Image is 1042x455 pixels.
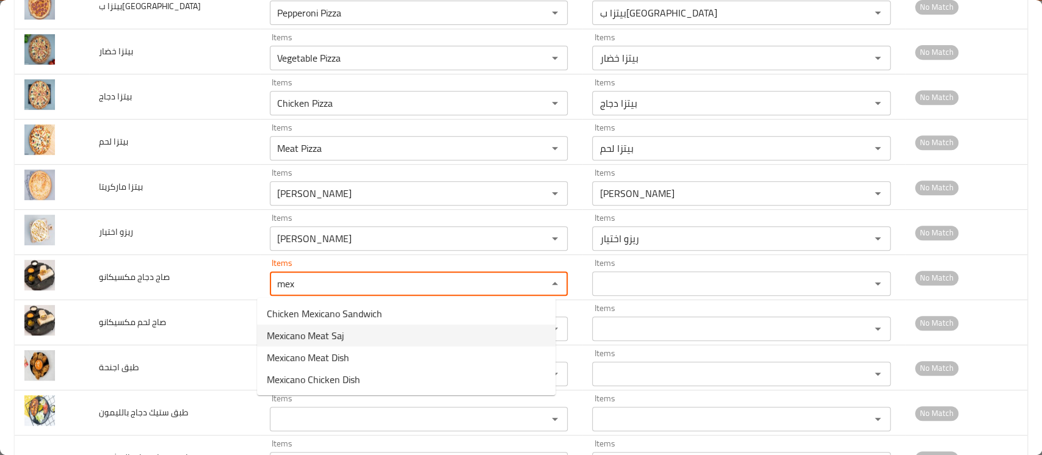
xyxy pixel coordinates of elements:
button: Open [869,185,886,202]
span: No Match [915,361,958,375]
span: ريزو اختيار [99,224,133,240]
span: Mexicano Chicken Dish [267,372,360,387]
img: بيتزا دجاج [24,79,55,110]
button: Open [869,365,886,382]
img: ريزو اختيار [24,215,55,245]
span: بيتزا دجاج [99,88,132,104]
button: Open [546,185,563,202]
button: Open [869,320,886,337]
button: Open [546,95,563,112]
span: No Match [915,135,958,149]
span: No Match [915,90,958,104]
button: Open [546,4,563,21]
button: Open [869,410,886,428]
button: Open [869,275,886,292]
button: Close [546,275,563,292]
span: طبق ستيك دجاج بالليمون [99,404,188,420]
span: Mexicano Meat Dish [267,350,349,365]
span: No Match [915,45,958,59]
img: صاج دجاج مكسيكانو [24,260,55,290]
button: Open [869,140,886,157]
span: Chicken Mexicano Sandwich [267,306,382,321]
span: No Match [915,316,958,330]
span: Mexicano Meat Saj [267,328,344,343]
button: Open [546,230,563,247]
img: طبق ستيك دجاج بالليمون [24,395,55,426]
button: Open [869,230,886,247]
span: No Match [915,226,958,240]
img: طبق اجنحة [24,350,55,381]
span: بيتزا ماركريتا [99,179,143,195]
img: بيتزا لحم [24,124,55,155]
span: بيتزا لحم [99,134,128,149]
button: Open [869,49,886,66]
button: Open [546,410,563,428]
img: صاج لحم مكسيكانو [24,305,55,335]
span: No Match [915,406,958,420]
span: صاج لحم مكسيكانو [99,314,166,330]
button: Open [546,140,563,157]
span: صاج دجاج مكسيكانو [99,269,170,285]
img: بيتزا خضار [24,34,55,65]
button: Open [869,95,886,112]
span: No Match [915,271,958,285]
button: Open [869,4,886,21]
span: طبق اجنحة [99,359,139,375]
span: No Match [915,181,958,195]
span: بيتزا خضار [99,43,133,59]
img: بيتزا ماركريتا [24,170,55,200]
button: Open [546,49,563,66]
